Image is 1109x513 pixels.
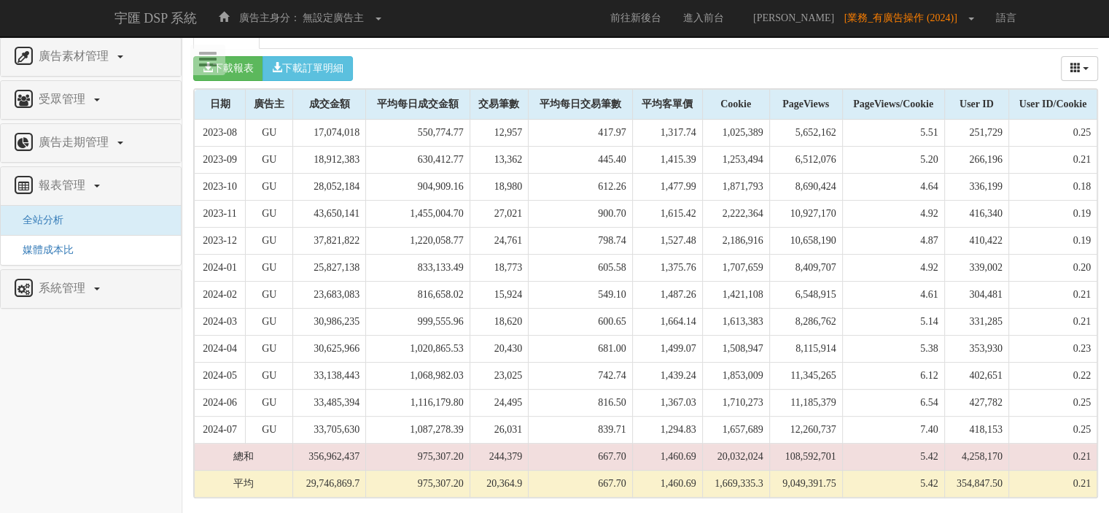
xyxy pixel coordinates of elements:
[944,417,1008,444] td: 418,153
[632,471,702,498] td: 1,460.69
[12,215,63,225] a: 全站分析
[195,90,245,119] div: 日期
[842,228,944,255] td: 4.87
[470,147,529,174] td: 13,362
[470,228,529,255] td: 24,761
[1008,309,1097,336] td: 0.21
[842,471,944,498] td: 5.42
[293,444,366,471] td: 356,962,437
[529,174,632,201] td: 612.26
[944,255,1008,282] td: 339,002
[842,444,944,471] td: 5.42
[702,363,769,390] td: 1,853,009
[769,336,842,363] td: 8,115,914
[702,471,769,498] td: 1,669,335.3
[769,417,842,444] td: 12,260,737
[246,147,293,174] td: GU
[195,390,246,417] td: 2024-06
[1008,390,1097,417] td: 0.25
[366,336,470,363] td: 1,020,865.53
[632,336,702,363] td: 1,499.07
[12,244,74,255] a: 媒體成本比
[470,309,529,336] td: 18,620
[35,282,93,294] span: 系統管理
[1061,56,1099,81] div: Columns
[843,90,944,119] div: PageViews/Cookie
[1008,444,1097,471] td: 0.21
[470,417,529,444] td: 26,031
[35,136,116,148] span: 廣告走期管理
[633,90,702,119] div: 平均客單價
[293,336,366,363] td: 30,625,966
[944,336,1008,363] td: 353,930
[470,90,529,119] div: 交易筆數
[746,12,841,23] span: [PERSON_NAME]
[366,120,470,147] td: 550,774.77
[366,417,470,444] td: 1,087,278.39
[769,120,842,147] td: 5,652,162
[632,363,702,390] td: 1,439.24
[1008,228,1097,255] td: 0.19
[195,471,293,498] td: 平均
[246,282,293,309] td: GU
[366,309,470,336] td: 999,555.96
[632,147,702,174] td: 1,415.39
[12,277,170,301] a: 系統管理
[1008,147,1097,174] td: 0.21
[769,174,842,201] td: 8,690,424
[470,282,529,309] td: 15,924
[293,201,366,228] td: 43,650,141
[1061,56,1099,81] button: columns
[246,120,293,147] td: GU
[842,120,944,147] td: 5.51
[293,147,366,174] td: 18,912,383
[529,228,632,255] td: 798.74
[702,228,769,255] td: 2,186,916
[842,147,944,174] td: 5.20
[246,390,293,417] td: GU
[842,174,944,201] td: 4.64
[1008,363,1097,390] td: 0.22
[529,417,632,444] td: 839.71
[195,147,246,174] td: 2023-09
[195,417,246,444] td: 2024-07
[702,417,769,444] td: 1,657,689
[195,228,246,255] td: 2023-12
[632,282,702,309] td: 1,487.26
[844,12,965,23] span: [業務_有廣告操作 (2024)]
[262,56,353,81] button: 下載訂單明細
[366,390,470,417] td: 1,116,179.80
[246,174,293,201] td: GU
[1009,90,1097,119] div: User ID/Cookie
[366,174,470,201] td: 904,909.16
[246,201,293,228] td: GU
[770,90,842,119] div: PageViews
[195,174,246,201] td: 2023-10
[944,309,1008,336] td: 331,285
[632,201,702,228] td: 1,615.42
[1008,471,1097,498] td: 0.21
[293,120,366,147] td: 17,074,018
[470,390,529,417] td: 24,495
[944,201,1008,228] td: 416,340
[293,90,365,119] div: 成交金額
[632,309,702,336] td: 1,664.14
[239,26,248,42] button: Close
[944,282,1008,309] td: 304,481
[944,390,1008,417] td: 427,782
[293,255,366,282] td: 25,827,138
[702,390,769,417] td: 1,710,273
[293,417,366,444] td: 33,705,630
[366,201,470,228] td: 1,455,004.70
[470,471,529,498] td: 20,364.9
[293,390,366,417] td: 33,485,394
[769,282,842,309] td: 6,548,915
[366,228,470,255] td: 1,220,058.77
[944,120,1008,147] td: 251,729
[842,390,944,417] td: 6.54
[769,444,842,471] td: 108,592,701
[632,390,702,417] td: 1,367.03
[366,90,469,119] div: 平均每日成交金額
